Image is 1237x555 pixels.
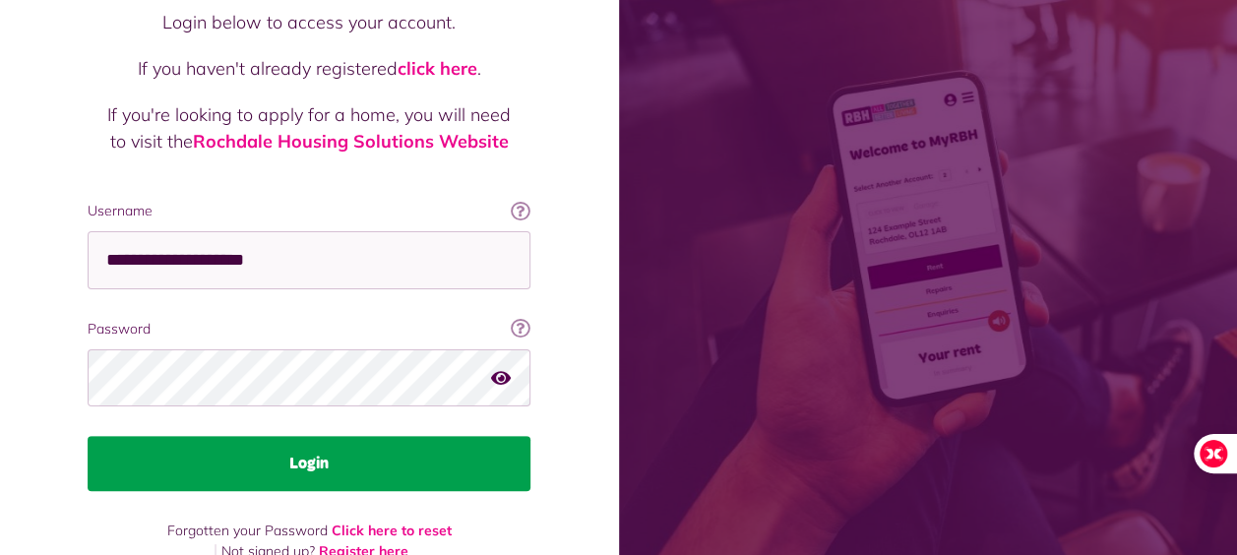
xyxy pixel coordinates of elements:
a: Click here to reset [332,522,452,539]
span: Forgotten your Password [167,522,328,539]
p: If you haven't already registered . [107,55,511,82]
label: Password [88,319,530,339]
label: Username [88,201,530,221]
p: Login below to access your account. [107,9,511,35]
p: If you're looking to apply for a home, you will need to visit the [107,101,511,154]
a: click here [398,57,477,80]
a: Rochdale Housing Solutions Website [193,130,509,153]
button: Login [88,436,530,491]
